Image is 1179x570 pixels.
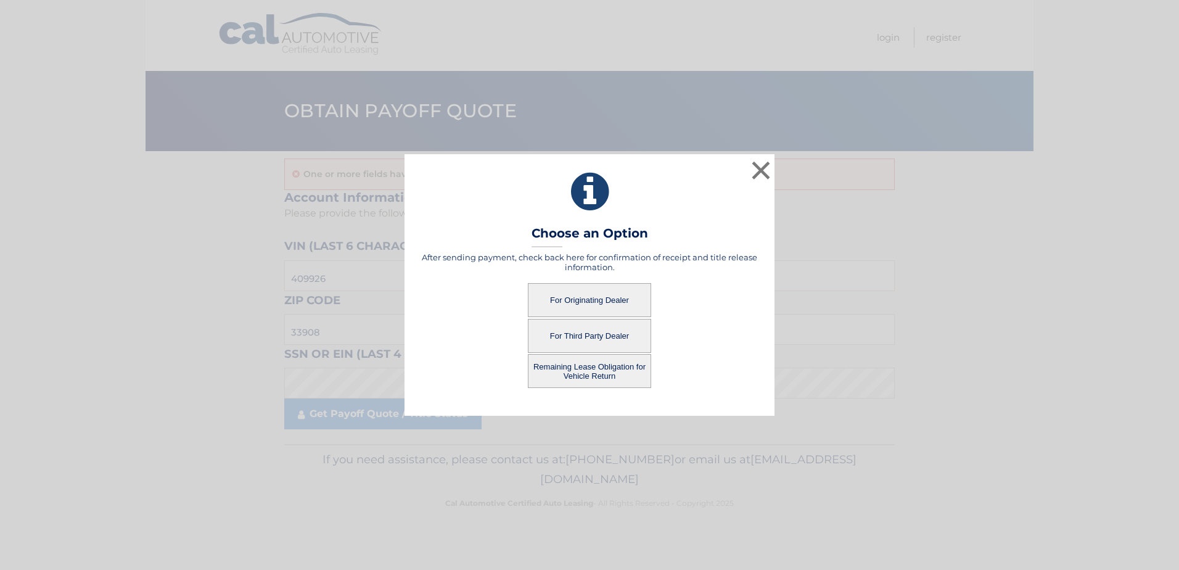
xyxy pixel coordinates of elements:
h3: Choose an Option [532,226,648,247]
button: × [749,158,773,183]
h5: After sending payment, check back here for confirmation of receipt and title release information. [420,252,759,272]
button: For Third Party Dealer [528,319,651,353]
button: Remaining Lease Obligation for Vehicle Return [528,354,651,388]
button: For Originating Dealer [528,283,651,317]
